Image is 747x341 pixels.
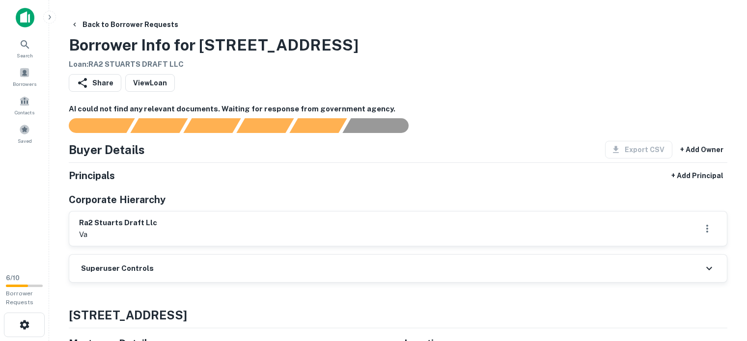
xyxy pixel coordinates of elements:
[69,192,166,207] h5: Corporate Hierarchy
[69,306,727,324] h4: [STREET_ADDRESS]
[57,118,131,133] div: Sending borrower request to AI...
[3,120,46,147] a: Saved
[69,74,121,92] button: Share
[125,74,175,92] a: ViewLoan
[69,33,359,57] h3: Borrower Info for [STREET_ADDRESS]
[343,118,420,133] div: AI fulfillment process complete.
[289,118,347,133] div: Principals found, still searching for contact information. This may take time...
[3,92,46,118] a: Contacts
[130,118,188,133] div: Your request is received and processing...
[16,8,34,27] img: capitalize-icon.png
[183,118,241,133] div: Documents found, AI parsing details...
[6,274,20,282] span: 6 / 10
[676,141,727,158] button: + Add Owner
[81,263,154,274] h6: Superuser Controls
[69,141,145,158] h4: Buyer Details
[698,262,747,310] iframe: Chat Widget
[79,217,157,229] h6: ra2 stuarts draft llc
[18,137,32,145] span: Saved
[3,35,46,61] a: Search
[13,80,36,88] span: Borrowers
[79,229,157,240] p: va
[69,104,727,115] h6: AI could not find any relevant documents. Waiting for response from government agency.
[17,52,33,59] span: Search
[6,290,33,306] span: Borrower Requests
[69,59,359,70] h6: Loan : RA2 STUARTS DRAFT LLC
[67,16,182,33] button: Back to Borrower Requests
[15,108,34,116] span: Contacts
[236,118,294,133] div: Principals found, AI now looking for contact information...
[3,63,46,90] a: Borrowers
[69,168,115,183] h5: Principals
[667,167,727,184] button: + Add Principal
